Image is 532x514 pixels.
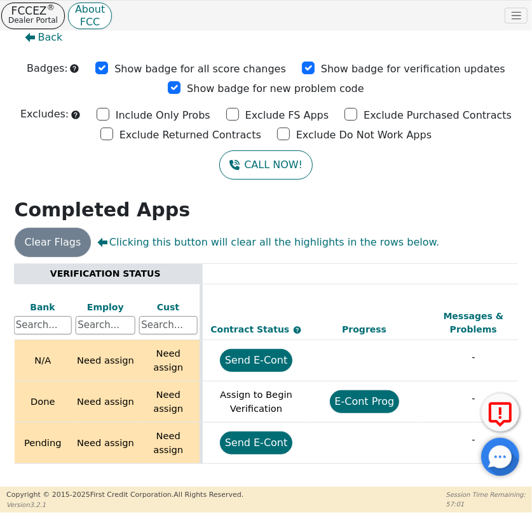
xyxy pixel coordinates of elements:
[137,381,201,422] td: Need assign
[137,422,201,463] td: Need assign
[312,323,418,336] div: Progress
[15,228,92,257] button: Clear Flags
[219,150,313,180] button: CALL NOW!
[174,491,243,499] span: All Rights Reserved.
[201,381,310,422] td: Assign to Begin Verification
[76,316,135,335] input: Search...
[10,422,74,463] td: Pending
[8,6,58,15] p: FCCEZ
[14,267,198,280] div: VERIFICATION STATUS
[245,108,329,123] p: Exclude FS Apps
[137,339,201,381] td: Need assign
[421,310,526,336] div: Messages & Problems
[20,107,69,122] p: Excludes:
[14,316,72,335] input: Search...
[1,3,65,29] button: FCCEZ®Dealer Portal
[119,128,261,143] p: Exclude Returned Contracts
[446,499,526,509] p: 57:01
[330,390,400,413] button: E-Cont Prog
[74,339,137,381] td: Need assign
[422,350,525,364] p: -
[422,433,525,447] p: -
[68,3,112,29] button: AboutFCC
[481,393,519,432] button: Report Error to FCC
[321,62,505,77] p: Show badge for verification updates
[505,8,528,24] button: Toggle navigation
[6,500,243,510] p: Version 3.2.1
[220,349,293,372] button: Send E-Cont
[97,235,439,250] span: Clicking this button will clear all the highlights in the rows below.
[139,301,198,314] div: Cust
[38,30,63,45] span: Back
[15,199,191,221] strong: Completed Apps
[187,81,364,96] p: Show badge for new problem code
[296,128,432,143] p: Exclude Do Not Work Apps
[47,3,55,12] sup: ®
[422,392,525,405] p: -
[76,301,135,314] div: Employ
[211,324,293,334] span: Contract Status
[220,432,293,454] button: Send E-Cont
[15,23,73,52] button: Back
[74,381,137,422] td: Need assign
[10,381,74,422] td: Done
[14,301,72,314] div: Bank
[75,19,105,25] p: FCC
[446,490,526,499] p: Session Time Remaining:
[6,490,243,501] p: Copyright © 2015- 2025 First Credit Corporation.
[75,6,105,13] p: About
[116,108,210,123] p: Include Only Probs
[8,15,58,25] p: Dealer Portal
[364,108,512,123] p: Exclude Purchased Contracts
[10,339,74,381] td: N/A
[114,62,286,77] p: Show badge for all score changes
[27,61,68,76] p: Badges:
[74,422,137,463] td: Need assign
[139,316,198,335] input: Search...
